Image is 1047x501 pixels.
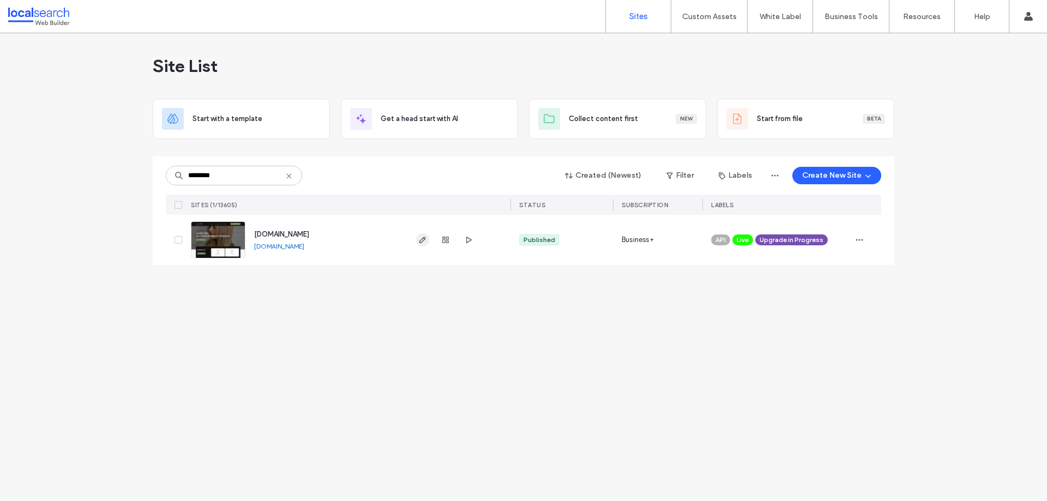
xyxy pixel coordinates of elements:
[254,230,309,238] a: [DOMAIN_NAME]
[341,99,518,139] div: Get a head start with AI
[622,234,654,245] span: Business+
[737,235,749,245] span: Live
[622,201,668,209] span: SUBSCRIPTION
[523,235,555,245] div: Published
[629,11,648,21] label: Sites
[760,235,823,245] span: Upgrade in Progress
[709,167,762,184] button: Labels
[529,99,706,139] div: Collect content firstNew
[757,113,803,124] span: Start from file
[760,12,801,21] label: White Label
[192,113,262,124] span: Start with a template
[569,113,638,124] span: Collect content first
[974,12,990,21] label: Help
[153,99,330,139] div: Start with a template
[191,201,238,209] span: SITES (1/13605)
[792,167,881,184] button: Create New Site
[715,235,726,245] span: API
[903,12,941,21] label: Resources
[711,201,733,209] span: LABELS
[519,201,545,209] span: STATUS
[717,99,894,139] div: Start from fileBeta
[682,12,737,21] label: Custom Assets
[381,113,458,124] span: Get a head start with AI
[153,55,218,77] span: Site List
[25,8,47,17] span: Help
[825,12,878,21] label: Business Tools
[254,242,304,250] a: [DOMAIN_NAME]
[556,167,651,184] button: Created (Newest)
[655,167,705,184] button: Filter
[676,114,697,124] div: New
[863,114,885,124] div: Beta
